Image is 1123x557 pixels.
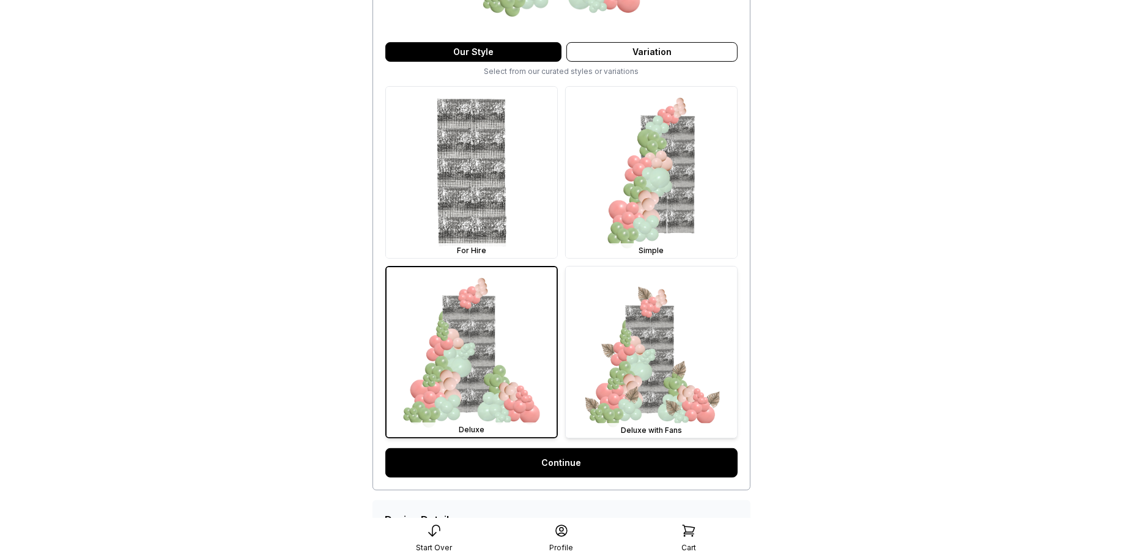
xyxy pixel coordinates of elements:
[566,267,737,438] img: Deluxe with Fans
[568,426,735,435] div: Deluxe with Fans
[566,42,738,62] div: Variation
[389,425,554,435] div: Deluxe
[387,267,557,437] img: Deluxe
[566,87,737,258] img: Simple
[385,67,738,76] div: Select from our curated styles or variations
[386,87,557,258] img: For Hire
[568,246,735,256] div: Simple
[385,512,454,527] div: Design Details
[417,543,453,553] div: Start Over
[385,42,561,62] div: Our Style
[388,246,555,256] div: For Hire
[385,448,738,478] a: Continue
[550,543,574,553] div: Profile
[681,543,696,553] div: Cart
